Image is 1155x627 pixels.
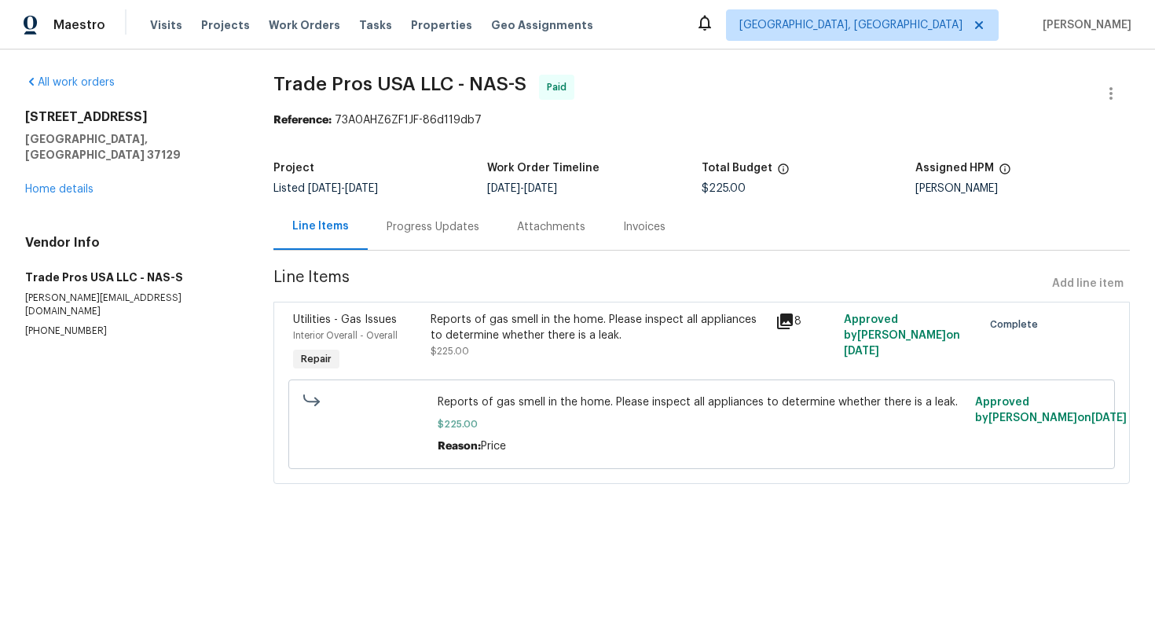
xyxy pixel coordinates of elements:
[431,312,765,343] div: Reports of gas smell in the home. Please inspect all appliances to determine whether there is a l...
[308,183,378,194] span: -
[431,346,469,356] span: $225.00
[487,183,557,194] span: -
[273,75,526,93] span: Trade Pros USA LLC - NAS-S
[702,183,746,194] span: $225.00
[201,17,250,33] span: Projects
[308,183,341,194] span: [DATE]
[517,219,585,235] div: Attachments
[844,346,879,357] span: [DATE]
[269,17,340,33] span: Work Orders
[915,163,994,174] h5: Assigned HPM
[25,184,93,195] a: Home details
[25,291,236,318] p: [PERSON_NAME][EMAIL_ADDRESS][DOMAIN_NAME]
[273,269,1046,299] span: Line Items
[273,183,378,194] span: Listed
[1036,17,1131,33] span: [PERSON_NAME]
[273,163,314,174] h5: Project
[1091,412,1127,423] span: [DATE]
[25,235,236,251] h4: Vendor Info
[293,331,398,340] span: Interior Overall - Overall
[273,112,1130,128] div: 73A0AHZ6ZF1JF-86d119db7
[438,441,481,452] span: Reason:
[345,183,378,194] span: [DATE]
[25,269,236,285] h5: Trade Pros USA LLC - NAS-S
[777,163,790,183] span: The total cost of line items that have been proposed by Opendoor. This sum includes line items th...
[775,312,835,331] div: 8
[53,17,105,33] span: Maestro
[25,109,236,125] h2: [STREET_ADDRESS]
[25,131,236,163] h5: [GEOGRAPHIC_DATA], [GEOGRAPHIC_DATA] 37129
[990,317,1044,332] span: Complete
[25,324,236,338] p: [PHONE_NUMBER]
[524,183,557,194] span: [DATE]
[273,115,332,126] b: Reference:
[150,17,182,33] span: Visits
[295,351,338,367] span: Repair
[975,397,1127,423] span: Approved by [PERSON_NAME] on
[411,17,472,33] span: Properties
[481,441,506,452] span: Price
[438,394,966,410] span: Reports of gas smell in the home. Please inspect all appliances to determine whether there is a l...
[547,79,573,95] span: Paid
[292,218,349,234] div: Line Items
[739,17,962,33] span: [GEOGRAPHIC_DATA], [GEOGRAPHIC_DATA]
[844,314,960,357] span: Approved by [PERSON_NAME] on
[438,416,966,432] span: $225.00
[915,183,1130,194] div: [PERSON_NAME]
[487,163,599,174] h5: Work Order Timeline
[25,77,115,88] a: All work orders
[293,314,397,325] span: Utilities - Gas Issues
[623,219,665,235] div: Invoices
[702,163,772,174] h5: Total Budget
[387,219,479,235] div: Progress Updates
[999,163,1011,183] span: The hpm assigned to this work order.
[491,17,593,33] span: Geo Assignments
[487,183,520,194] span: [DATE]
[359,20,392,31] span: Tasks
